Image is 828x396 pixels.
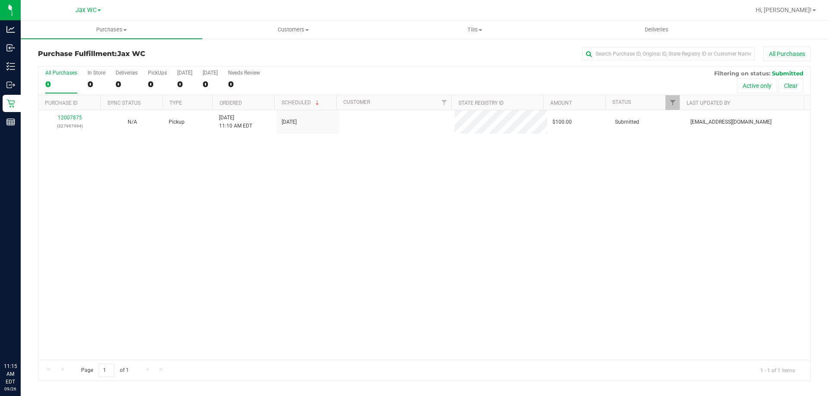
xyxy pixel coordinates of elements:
inline-svg: Analytics [6,25,15,34]
inline-svg: Inventory [6,62,15,71]
inline-svg: Outbound [6,81,15,89]
div: 0 [116,79,138,89]
iframe: Resource center [9,327,34,353]
span: Customers [203,26,383,34]
a: Customers [202,21,384,39]
a: State Registry ID [458,100,504,106]
a: Filter [665,95,680,110]
input: 1 [99,364,114,377]
span: Hi, [PERSON_NAME]! [756,6,812,13]
a: Tills [384,21,565,39]
h3: Purchase Fulfillment: [38,50,295,58]
button: Active only [737,78,777,93]
span: Deliveries [633,26,680,34]
span: Submitted [615,118,639,126]
span: Pickup [169,118,185,126]
div: 0 [88,79,105,89]
inline-svg: Retail [6,99,15,108]
a: Deliveries [566,21,747,39]
span: Not Applicable [128,119,137,125]
span: Submitted [772,70,803,77]
a: Customer [343,99,370,105]
a: Type [169,100,182,106]
div: Deliveries [116,70,138,76]
button: Clear [778,78,803,93]
div: All Purchases [45,70,77,76]
p: (327997994) [44,122,96,130]
div: PickUps [148,70,167,76]
button: N/A [128,118,137,126]
span: [DATE] [282,118,297,126]
span: [EMAIL_ADDRESS][DOMAIN_NAME] [690,118,772,126]
a: Last Updated By [687,100,730,106]
span: Jax WC [75,6,97,14]
div: 0 [177,79,192,89]
span: Filtering on status: [714,70,770,77]
button: All Purchases [763,47,811,61]
span: 1 - 1 of 1 items [753,364,802,377]
span: Page of 1 [74,364,136,377]
a: Sync Status [107,100,141,106]
inline-svg: Inbound [6,44,15,52]
a: Filter [437,95,451,110]
a: 12007875 [58,115,82,121]
div: 0 [228,79,260,89]
p: 11:15 AM EDT [4,362,17,386]
div: [DATE] [177,70,192,76]
a: Status [612,99,631,105]
p: 09/26 [4,386,17,392]
input: Search Purchase ID, Original ID, State Registry ID or Customer Name... [582,47,755,60]
div: 0 [203,79,218,89]
div: 0 [45,79,77,89]
div: In Store [88,70,105,76]
span: [DATE] 11:10 AM EDT [219,114,252,130]
a: Amount [550,100,572,106]
a: Scheduled [282,100,321,106]
inline-svg: Reports [6,118,15,126]
span: $100.00 [552,118,572,126]
span: Tills [384,26,565,34]
a: Purchases [21,21,202,39]
div: Needs Review [228,70,260,76]
a: Ordered [220,100,242,106]
span: Jax WC [117,50,145,58]
div: 0 [148,79,167,89]
a: Purchase ID [45,100,78,106]
div: [DATE] [203,70,218,76]
span: Purchases [21,26,202,34]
